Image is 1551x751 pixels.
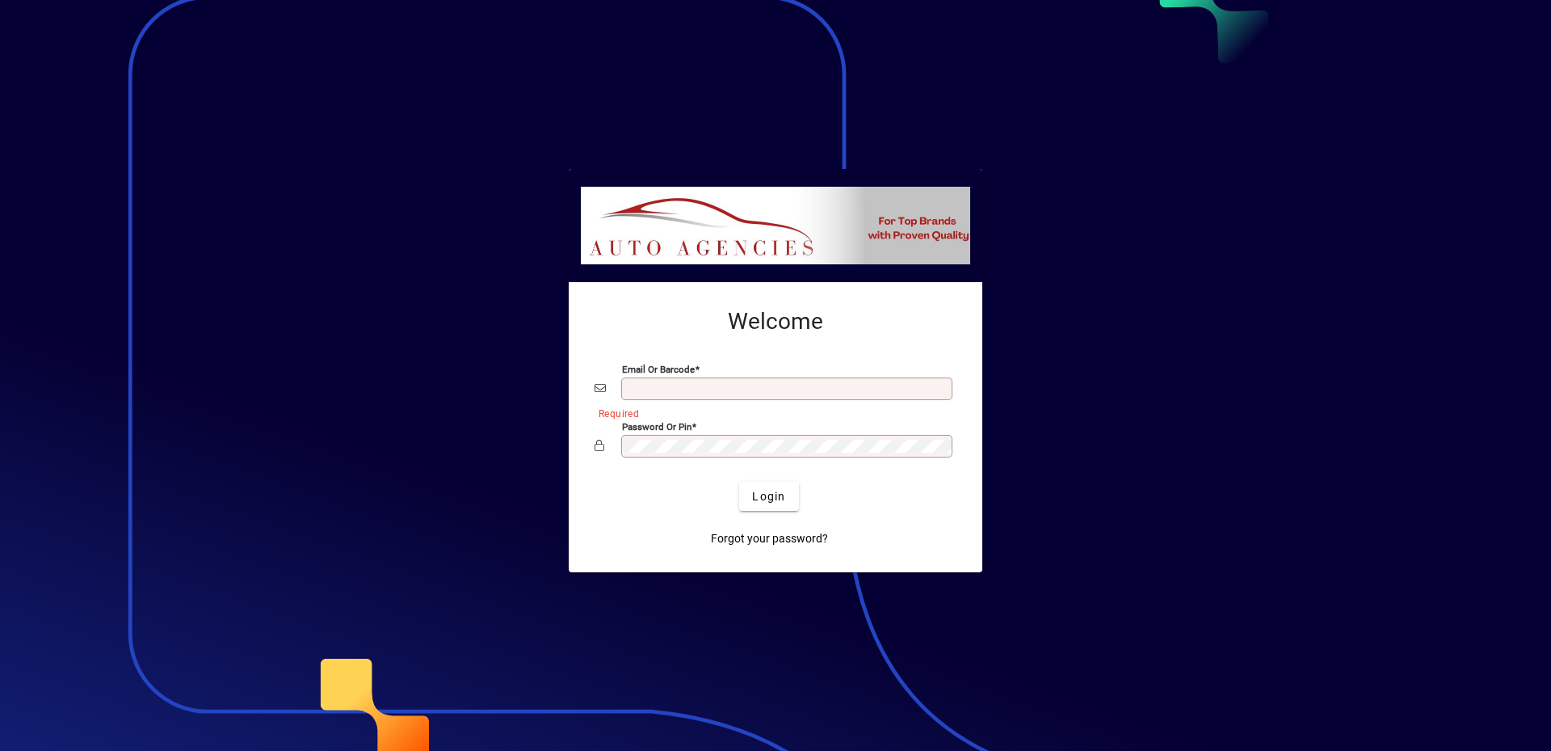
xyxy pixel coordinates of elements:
[622,364,695,375] mat-label: Email or Barcode
[595,308,956,335] h2: Welcome
[711,530,828,547] span: Forgot your password?
[752,488,785,505] span: Login
[739,482,798,511] button: Login
[704,524,834,553] a: Forgot your password?
[622,421,691,432] mat-label: Password or Pin
[599,404,944,421] mat-error: Required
